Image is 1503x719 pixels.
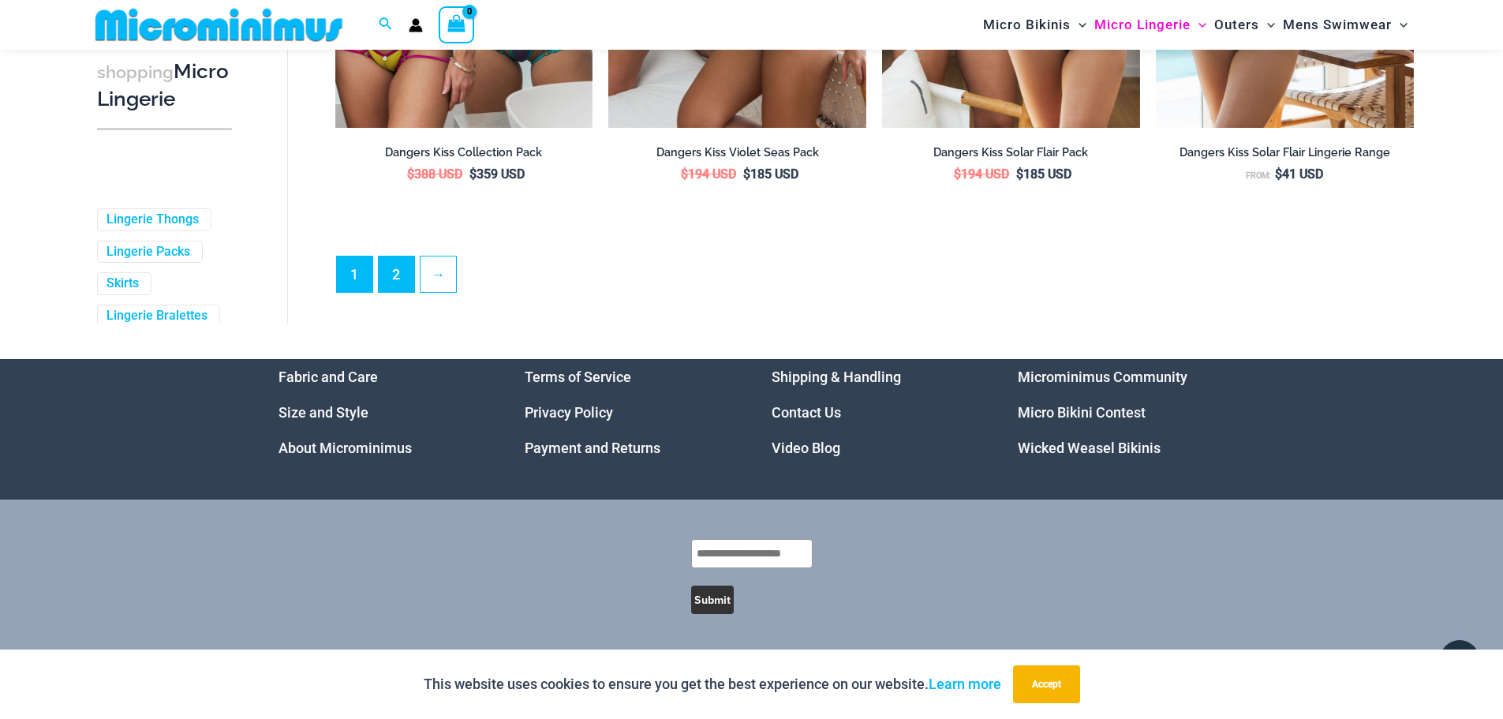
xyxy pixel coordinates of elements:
a: Dangers Kiss Solar Flair Pack [882,145,1140,166]
span: $ [469,167,477,182]
span: shopping [97,62,174,82]
button: Submit [691,586,734,614]
a: Lingerie Bralettes [107,308,208,324]
nav: Menu [1018,359,1225,466]
aside: Footer Widget 3 [772,359,979,466]
a: Skirts [107,275,139,292]
bdi: 185 USD [1016,167,1071,182]
span: From: [1246,170,1271,181]
a: Search icon link [379,15,393,35]
a: Payment and Returns [525,440,660,456]
a: Shipping & Handling [772,369,901,385]
a: Dangers Kiss Solar Flair Lingerie Range [1156,145,1414,166]
h2: Dangers Kiss Violet Seas Pack [608,145,866,160]
h2: Dangers Kiss Collection Pack [335,145,593,160]
span: $ [954,167,961,182]
a: Lingerie Packs [107,244,190,260]
span: Menu Toggle [1191,5,1206,45]
nav: Menu [772,359,979,466]
span: Menu Toggle [1392,5,1408,45]
nav: Product Pagination [335,256,1414,301]
a: Dangers Kiss Violet Seas Pack [608,145,866,166]
bdi: 41 USD [1275,167,1323,182]
a: Wicked Weasel Bikinis [1018,440,1161,456]
a: Video Blog [772,440,840,456]
h2: Dangers Kiss Solar Flair Pack [882,145,1140,160]
a: Fabric and Care [279,369,378,385]
aside: Footer Widget 2 [525,359,732,466]
h2: Dangers Kiss Solar Flair Lingerie Range [1156,145,1414,160]
span: Micro Lingerie [1094,5,1191,45]
a: Dangers Kiss Collection Pack [335,145,593,166]
img: MM SHOP LOGO FLAT [89,7,349,43]
a: Contact Us [772,404,841,421]
a: Terms of Service [525,369,631,385]
a: Learn more [929,676,1001,692]
bdi: 194 USD [681,167,736,182]
a: Lingerie Thongs [107,212,199,228]
a: Account icon link [409,18,423,32]
a: Micro BikinisMenu ToggleMenu Toggle [979,5,1090,45]
a: Mens SwimwearMenu ToggleMenu Toggle [1279,5,1411,45]
span: $ [1016,167,1023,182]
a: About Microminimus [279,440,412,456]
nav: Menu [279,359,486,466]
a: Microminimus Community [1018,369,1187,385]
bdi: 388 USD [407,167,462,182]
button: Accept [1013,665,1080,703]
span: $ [407,167,414,182]
aside: Footer Widget 4 [1018,359,1225,466]
a: Size and Style [279,404,368,421]
span: $ [1275,167,1282,182]
span: Micro Bikinis [983,5,1071,45]
a: Micro LingerieMenu ToggleMenu Toggle [1090,5,1210,45]
span: $ [743,167,750,182]
bdi: 185 USD [743,167,798,182]
bdi: 359 USD [469,167,525,182]
a: Micro Bikini Contest [1018,404,1146,421]
nav: Menu [525,359,732,466]
nav: Site Navigation [977,2,1415,47]
h3: Micro Lingerie [97,58,232,113]
a: Privacy Policy [525,404,613,421]
span: Menu Toggle [1071,5,1086,45]
span: Outers [1214,5,1259,45]
span: Menu Toggle [1259,5,1275,45]
aside: Footer Widget 1 [279,359,486,466]
span: Mens Swimwear [1283,5,1392,45]
bdi: 194 USD [954,167,1009,182]
a: → [421,257,456,292]
span: Page 1 [337,257,372,292]
p: This website uses cookies to ensure you get the best experience on our website. [424,672,1001,696]
a: OutersMenu ToggleMenu Toggle [1210,5,1279,45]
a: View Shopping Cart, empty [439,6,475,43]
span: $ [681,167,688,182]
a: Page 2 [379,257,414,292]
